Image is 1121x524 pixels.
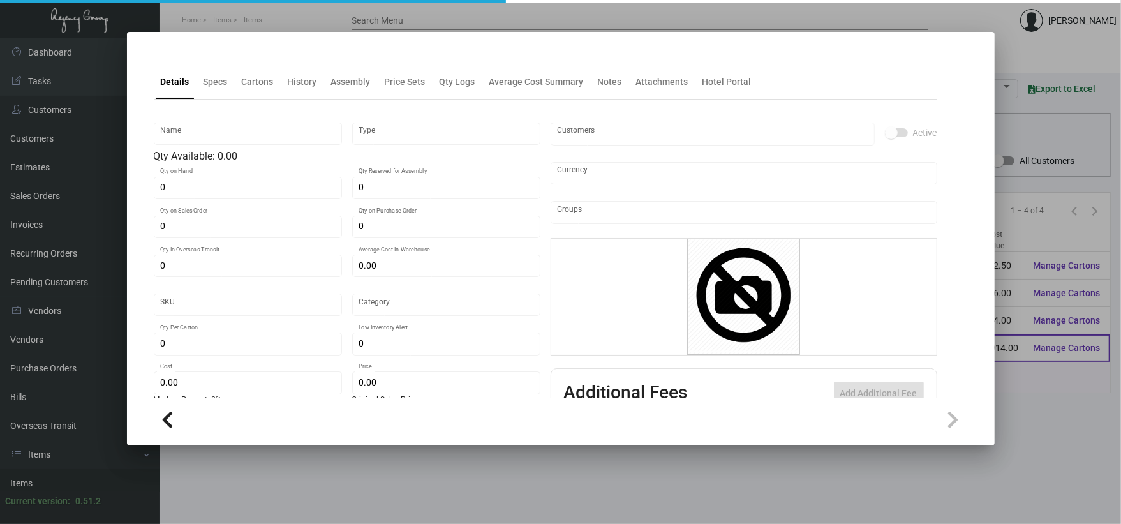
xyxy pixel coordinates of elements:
div: History [288,75,317,89]
button: Add Additional Fee [834,382,924,405]
div: 0.51.2 [75,495,101,508]
input: Add new.. [557,129,868,139]
div: Details [161,75,189,89]
div: Notes [598,75,622,89]
div: Cartons [242,75,274,89]
div: Qty Logs [440,75,475,89]
div: Attachments [636,75,688,89]
div: Qty Available: 0.00 [154,149,540,164]
div: Current version: [5,495,70,508]
div: Hotel Portal [702,75,752,89]
input: Add new.. [557,207,930,218]
h2: Additional Fees [564,382,688,405]
div: Price Sets [385,75,426,89]
span: Add Additional Fee [840,388,917,398]
span: Active [913,125,937,140]
div: Assembly [331,75,371,89]
div: Average Cost Summary [489,75,584,89]
div: Specs [204,75,228,89]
